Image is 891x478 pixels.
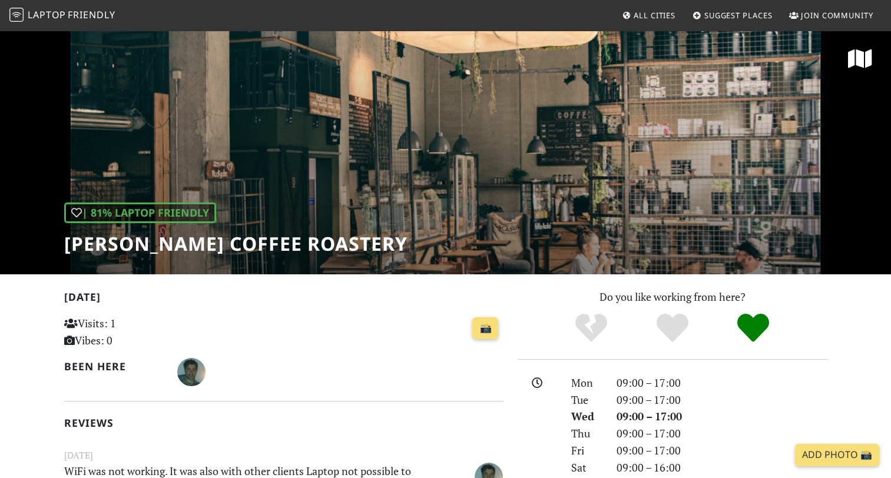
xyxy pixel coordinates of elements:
span: All Cities [634,10,675,21]
h2: [DATE] [64,291,504,308]
h1: [PERSON_NAME] Coffee Roastery [64,233,408,255]
img: 5255-marco.jpg [177,358,206,386]
div: 09:00 – 17:00 [610,425,834,442]
div: 09:00 – 17:00 [610,442,834,459]
h2: Been here [64,360,164,373]
p: Do you like working from here? [518,288,827,306]
div: Definitely! [713,312,794,344]
div: Fri [564,442,609,459]
div: Tue [564,391,609,409]
a: 📸 [472,317,498,340]
a: LaptopFriendly LaptopFriendly [9,5,115,26]
h2: Reviews [64,417,504,429]
a: All Cities [617,5,680,26]
div: Sat [564,459,609,476]
div: 09:00 – 16:00 [610,459,834,476]
a: Add Photo 📸 [795,444,879,466]
span: Join Community [801,10,873,21]
span: Marco Gut [177,364,206,378]
div: Thu [564,425,609,442]
p: Visits: 1 Vibes: 0 [64,315,201,349]
small: [DATE] [57,448,511,463]
a: Join Community [784,5,878,26]
div: 09:00 – 17:00 [610,374,834,391]
div: Wed [564,408,609,425]
div: | 81% Laptop Friendly [64,203,216,223]
span: Laptop [28,8,66,21]
span: Friendly [68,8,115,21]
div: Yes [632,312,713,344]
a: Suggest Places [688,5,777,26]
img: LaptopFriendly [9,8,24,22]
div: 09:00 – 17:00 [610,408,834,425]
span: Suggest Places [704,10,773,21]
div: No [551,312,632,344]
div: Mon [564,374,609,391]
div: 09:00 – 17:00 [610,391,834,409]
